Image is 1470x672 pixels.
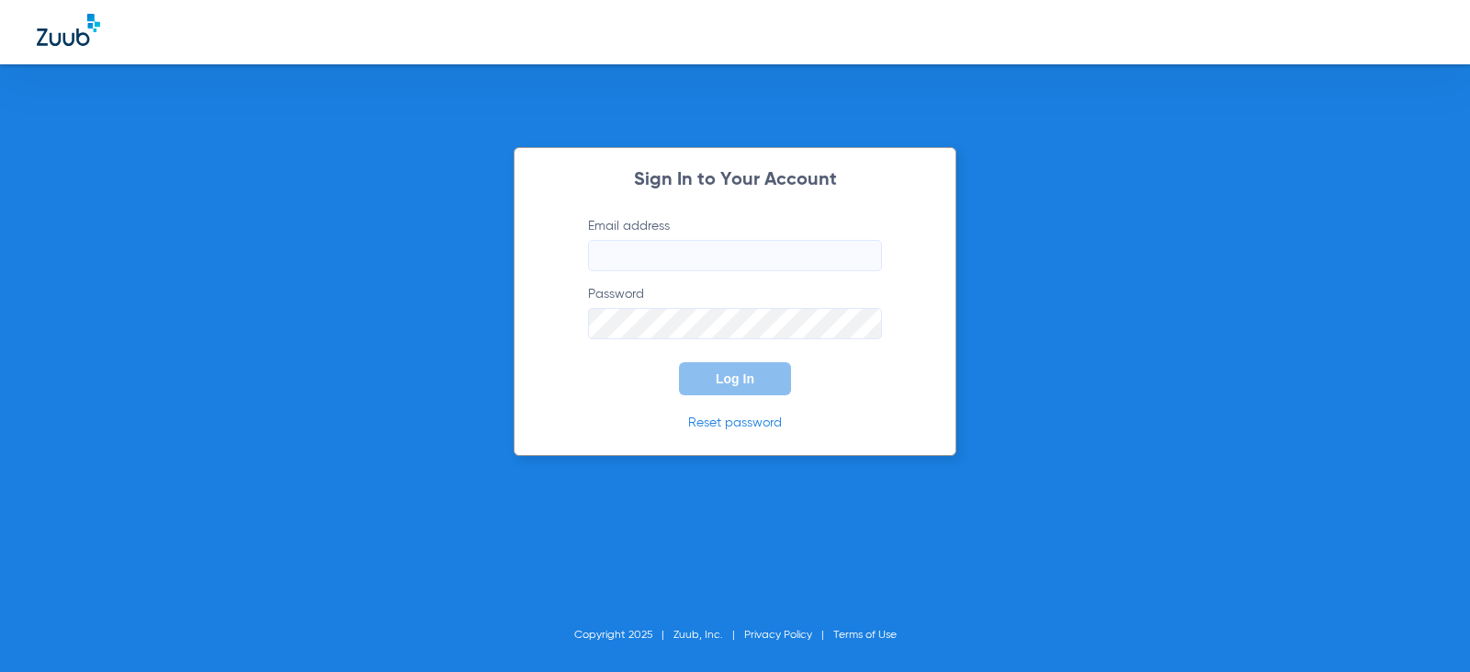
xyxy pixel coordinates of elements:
[37,14,100,46] img: Zuub Logo
[744,630,812,641] a: Privacy Policy
[679,362,791,395] button: Log In
[688,416,782,429] a: Reset password
[588,285,882,339] label: Password
[673,626,744,644] li: Zuub, Inc.
[560,171,910,189] h2: Sign In to Your Account
[833,630,897,641] a: Terms of Use
[588,217,882,271] label: Email address
[588,240,882,271] input: Email address
[1378,584,1470,672] iframe: Chat Widget
[716,371,754,386] span: Log In
[588,308,882,339] input: Password
[574,626,673,644] li: Copyright 2025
